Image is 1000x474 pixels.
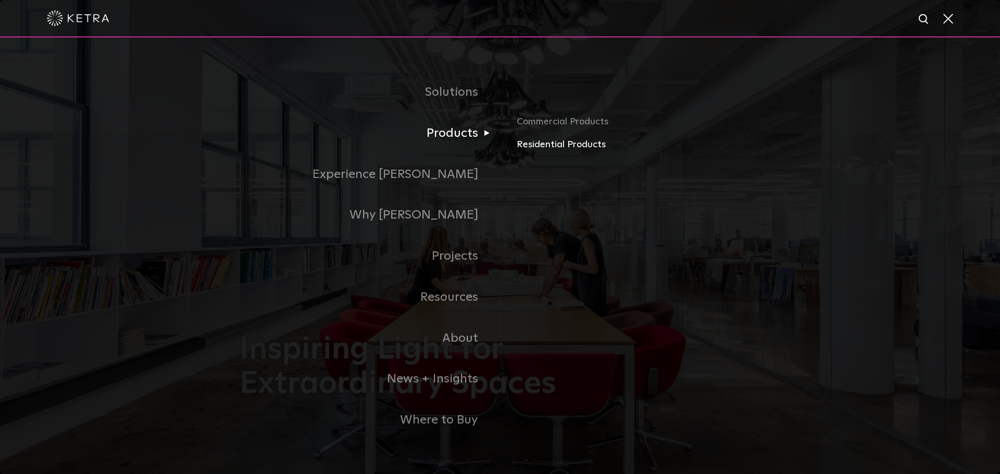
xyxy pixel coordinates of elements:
a: Commercial Products [517,114,760,137]
a: News + Insights [240,358,500,400]
div: Navigation Menu [240,72,760,441]
a: Experience [PERSON_NAME] [240,154,500,195]
a: Solutions [240,72,500,113]
a: Why [PERSON_NAME] [240,195,500,236]
a: Resources [240,277,500,318]
a: About [240,318,500,359]
a: Where to Buy [240,400,500,441]
a: Residential Products [517,137,760,152]
a: Products [240,113,500,154]
img: ketra-logo-2019-white [47,10,109,26]
img: search icon [918,13,931,26]
a: Projects [240,236,500,277]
